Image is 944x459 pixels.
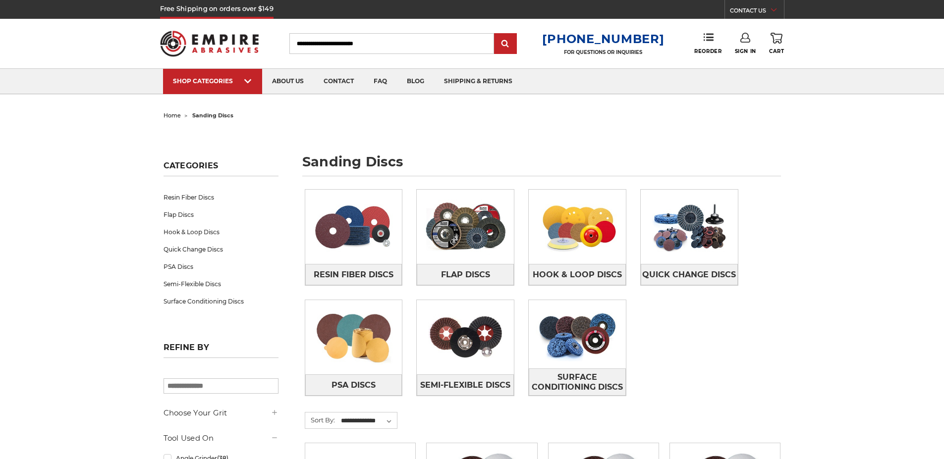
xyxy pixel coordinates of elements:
a: faq [364,69,397,94]
div: SHOP CATEGORIES [173,77,252,85]
img: PSA Discs [305,303,402,371]
a: [PHONE_NUMBER] [542,32,664,46]
a: Flap Discs [164,206,278,223]
a: Surface Conditioning Discs [164,293,278,310]
img: Empire Abrasives [160,24,259,63]
span: Surface Conditioning Discs [529,369,625,396]
a: Resin Fiber Discs [305,264,402,285]
span: Reorder [694,48,722,54]
label: Sort By: [305,412,335,427]
a: Surface Conditioning Discs [529,368,626,396]
span: Semi-Flexible Discs [420,377,510,394]
span: Resin Fiber Discs [314,266,393,283]
img: Resin Fiber Discs [305,193,402,261]
a: Hook & Loop Discs [164,223,278,241]
h1: sanding discs [302,155,781,176]
a: blog [397,69,434,94]
span: sanding discs [192,112,233,119]
a: Semi-Flexible Discs [417,374,514,396]
p: FOR QUESTIONS OR INQUIRIES [542,49,664,55]
img: Quick Change Discs [641,193,738,261]
span: Hook & Loop Discs [533,266,622,283]
a: Reorder [694,33,722,54]
a: contact [314,69,364,94]
img: Semi-Flexible Discs [417,303,514,371]
a: Flap Discs [417,264,514,285]
img: Surface Conditioning Discs [529,300,626,368]
a: Quick Change Discs [641,264,738,285]
a: about us [262,69,314,94]
a: shipping & returns [434,69,522,94]
a: Semi-Flexible Discs [164,275,278,293]
input: Submit [496,34,515,54]
img: Flap Discs [417,193,514,261]
a: CONTACT US [730,5,784,19]
span: Sign In [735,48,756,54]
span: Cart [769,48,784,54]
a: Quick Change Discs [164,241,278,258]
a: home [164,112,181,119]
span: PSA Discs [332,377,376,394]
span: Flap Discs [441,266,490,283]
a: Hook & Loop Discs [529,264,626,285]
h5: Choose Your Grit [164,407,278,419]
img: Hook & Loop Discs [529,193,626,261]
a: PSA Discs [164,258,278,275]
h5: Categories [164,161,278,176]
a: Resin Fiber Discs [164,189,278,206]
h5: Tool Used On [164,432,278,444]
a: PSA Discs [305,374,402,396]
h5: Refine by [164,343,278,358]
a: Cart [769,33,784,54]
select: Sort By: [339,413,397,428]
span: Quick Change Discs [642,266,736,283]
